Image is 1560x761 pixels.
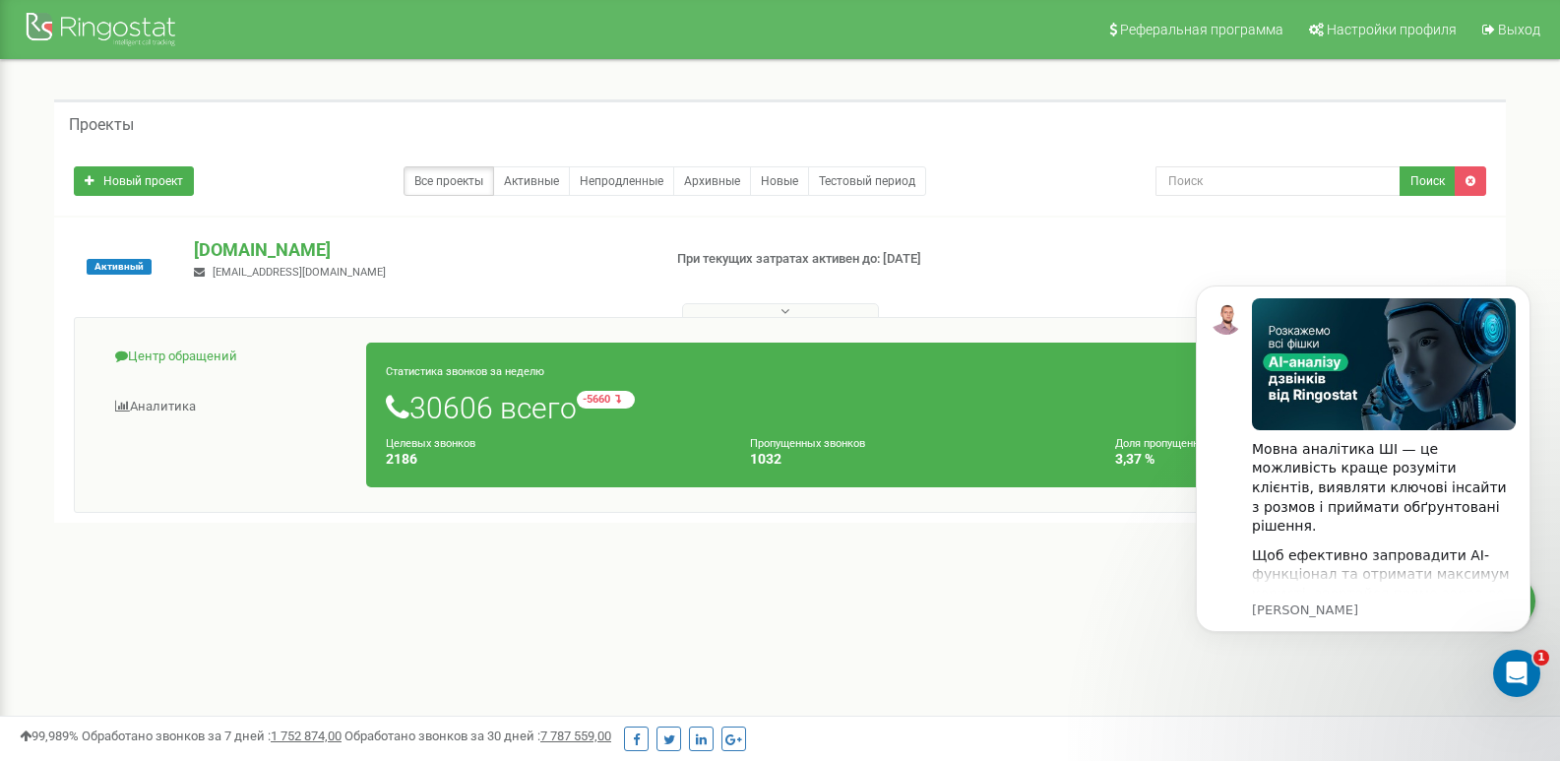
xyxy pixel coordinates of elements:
span: Обработано звонков за 30 дней : [344,729,611,743]
iframe: Intercom notifications повідомлення [1166,256,1560,708]
small: Статистика звонков за неделю [386,365,544,378]
a: Активные [493,166,570,196]
span: Реферальная программа [1120,22,1283,37]
a: Аналитика [90,383,367,431]
span: Выход [1498,22,1540,37]
input: Поиск [1155,166,1401,196]
small: -5660 [577,391,635,409]
span: Настройки профиля [1327,22,1457,37]
p: [DOMAIN_NAME] [194,237,645,263]
a: Непродленные [569,166,674,196]
a: Архивные [673,166,751,196]
small: Пропущенных звонков [750,437,865,450]
a: Центр обращений [90,333,367,381]
h5: Проекты [69,116,134,134]
small: Целевых звонков [386,437,475,450]
span: Обработано звонков за 7 дней : [82,729,342,743]
a: Все проекты [404,166,494,196]
button: Поиск [1400,166,1456,196]
a: Новые [750,166,809,196]
iframe: Intercom live chat [1493,650,1540,697]
a: Новый проект [74,166,194,196]
u: 1 752 874,00 [271,729,342,743]
h4: 3,37 % [1115,452,1451,467]
span: Активный [87,259,152,275]
h4: 2186 [386,452,721,467]
span: [EMAIL_ADDRESS][DOMAIN_NAME] [213,266,386,279]
h1: 30606 всего [386,391,1451,424]
small: Доля пропущенных звонков [1115,437,1257,450]
h4: 1032 [750,452,1086,467]
a: Тестовый период [808,166,926,196]
span: 99,989% [20,729,79,743]
span: 1 [1533,650,1549,666]
u: 7 787 559,00 [540,729,611,743]
p: При текущих затратах активен до: [DATE] [677,250,1008,269]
